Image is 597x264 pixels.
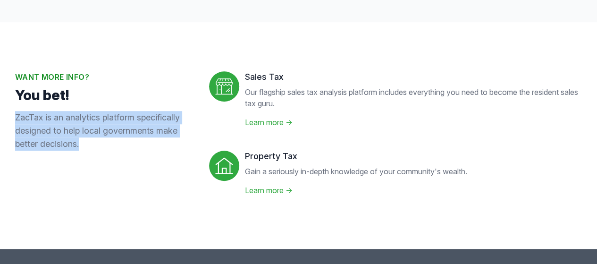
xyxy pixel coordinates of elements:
p: Our flagship sales tax analysis platform includes everything you need to become the resident sale... [245,86,582,109]
h2: Want more info? [15,71,194,83]
p: ZacTax is an analytics platform specifically designed to help local governments make better decis... [15,111,194,151]
p: Gain a seriously in-depth knowledge of your community's wealth. [245,166,467,177]
a: Learn more → [245,118,293,127]
a: Learn more → [245,186,293,195]
dt: Property Tax [245,151,467,162]
dt: Sales Tax [245,71,582,83]
p: You bet! [15,86,194,103]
